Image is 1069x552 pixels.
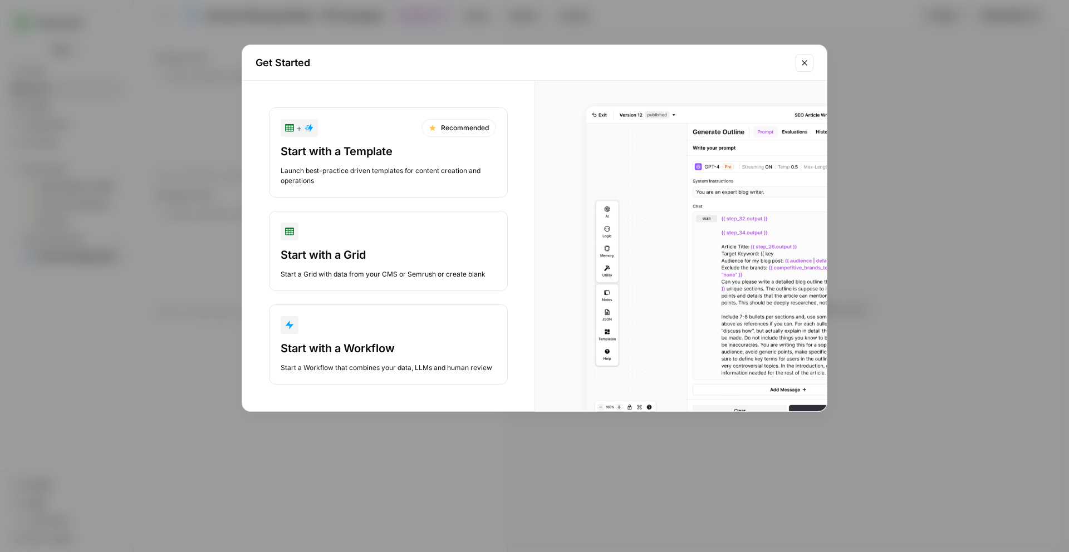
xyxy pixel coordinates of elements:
[256,55,789,71] h2: Get Started
[421,119,496,137] div: Recommended
[285,121,313,135] div: +
[281,166,496,186] div: Launch best-practice driven templates for content creation and operations
[281,341,496,356] div: Start with a Workflow
[269,304,508,385] button: Start with a WorkflowStart a Workflow that combines your data, LLMs and human review
[796,54,813,72] button: Close modal
[269,107,508,198] button: +RecommendedStart with a TemplateLaunch best-practice driven templates for content creation and o...
[281,269,496,279] div: Start a Grid with data from your CMS or Semrush or create blank
[269,211,508,291] button: Start with a GridStart a Grid with data from your CMS or Semrush or create blank
[281,247,496,263] div: Start with a Grid
[281,363,496,373] div: Start a Workflow that combines your data, LLMs and human review
[281,144,496,159] div: Start with a Template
